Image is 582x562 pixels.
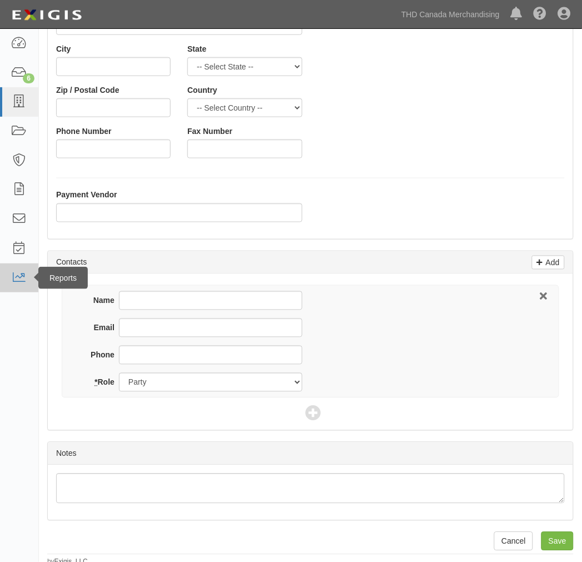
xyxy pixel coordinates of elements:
label: Phone Number [56,126,112,137]
label: Phone [82,350,119,361]
label: Zip / Postal Code [56,84,120,96]
div: Notes [48,442,573,465]
input: Save [541,532,574,551]
label: Email [82,322,119,334]
label: City [56,43,71,54]
label: Role [82,377,119,388]
a: Cancel [494,532,533,551]
abbr: required [94,378,97,387]
div: Contacts [48,251,573,274]
label: Country [187,84,217,96]
label: State [187,43,206,54]
p: Add [543,256,560,269]
a: Add [532,256,565,270]
i: Help Center - Complianz [534,8,547,21]
div: 6 [23,73,34,83]
label: Name [82,295,119,306]
div: Reports [38,267,88,289]
label: Fax Number [187,126,232,137]
span: Add Contact [305,406,315,422]
label: Payment Vendor [56,190,117,201]
img: logo-5460c22ac91f19d4615b14bd174203de0afe785f0fc80cf4dbbc73dc1793850b.png [8,5,85,25]
a: THD Canada Merchandising [396,3,505,26]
